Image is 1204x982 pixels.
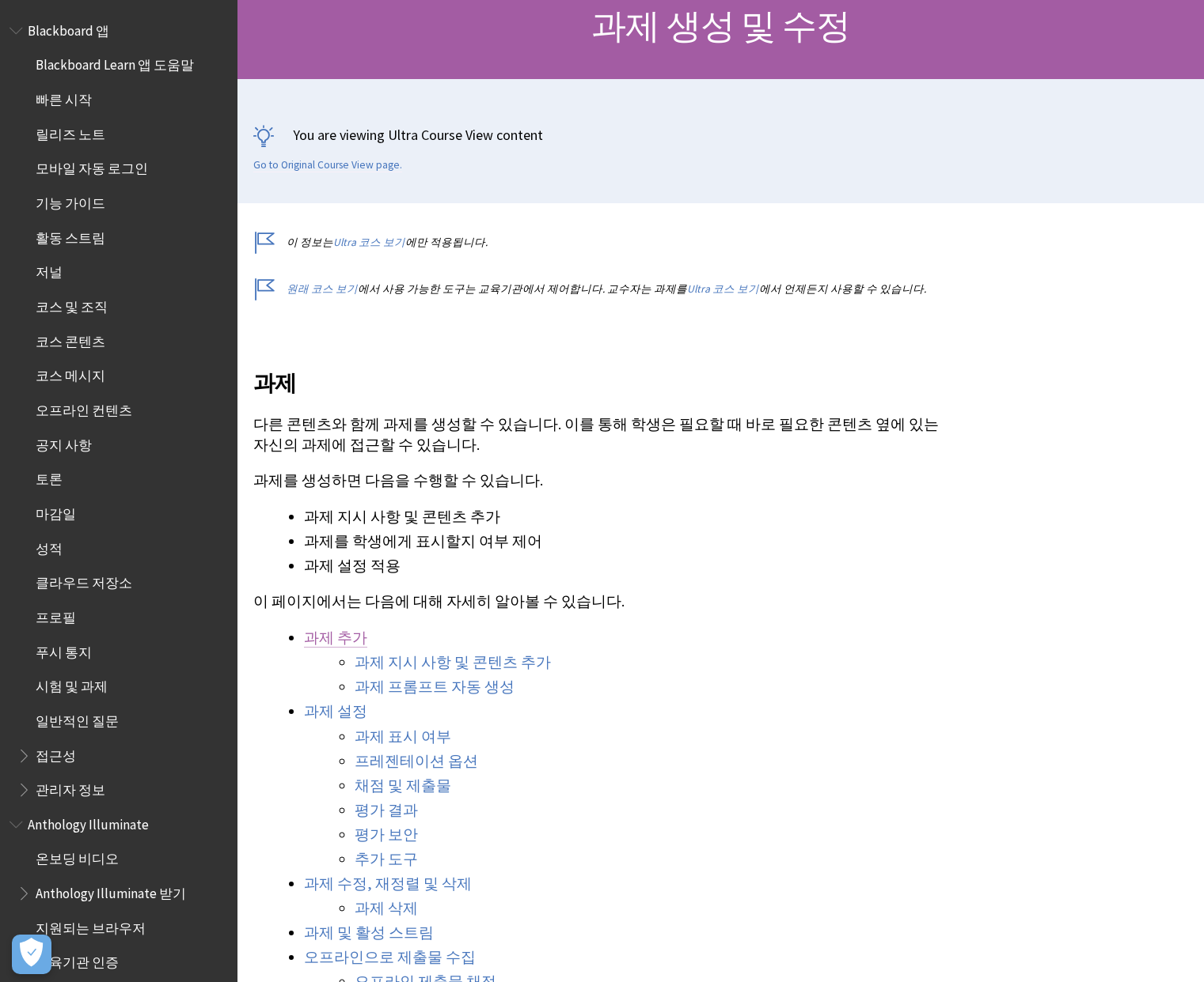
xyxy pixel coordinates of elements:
a: 과제 추가 [304,629,367,648]
span: Blackboard Learn 앱 도움말 [36,52,194,74]
a: 오프라인으로 제출물 수집 [304,948,476,967]
div: Keywords by Traffic [175,93,267,104]
a: 평가 결과 [355,801,418,820]
span: 활동 스트림 [36,225,105,246]
a: 과제 및 활성 스트림 [304,923,434,942]
span: 빠른 시작 [36,86,92,108]
span: Anthology Illuminate 받기 [36,880,186,901]
span: 코스 및 조직 [36,293,108,315]
span: 관리자 정보 [36,776,105,798]
img: website_grey.svg [25,41,38,54]
span: 일반적인 질문 [36,708,119,729]
p: You are viewing Ultra Course View content [253,125,1188,145]
span: 공지 사항 [36,432,92,453]
span: 푸시 통지 [36,639,92,660]
span: Blackboard 앱 [28,17,109,39]
span: 접근성 [36,742,76,764]
span: 클라우드 저장소 [36,570,132,591]
span: 지원되는 브라우저 [36,915,146,936]
p: 에서 사용 가능한 도구는 교육기관에서 제어합니다. 교수자는 과제를 에서 언제든지 사용할 수 있습니다. [253,281,954,296]
a: 과제 프롬프트 자동 생성 [355,678,515,697]
span: 오프라인 컨텐츠 [36,397,132,418]
a: 과제 표시 여부 [355,727,451,746]
span: 코스 메시지 [36,363,105,384]
a: 원래 코스 보기 [287,282,358,296]
div: v 4.0.25 [44,25,78,38]
a: 과제 지시 사항 및 콘텐츠 추가 [355,653,551,672]
span: 저널 [36,259,63,281]
span: 마감일 [36,500,76,522]
a: 프레젠테이션 옵션 [355,752,478,771]
span: 코스 콘텐츠 [36,328,105,349]
li: 과제 지시 사항 및 콘텐츠 추가 [304,506,954,528]
span: 토론 [36,466,63,488]
p: 다른 콘텐츠와 함께 과제를 생성할 수 있습니다. 이를 통해 학생은 필요할 때 바로 필요한 콘텐츠 옆에 있는 자신의 과제에 접근할 수 있습니다. [253,414,954,455]
a: 과제 수정, 재정렬 및 삭제 [304,874,472,893]
span: 모바일 자동 로그인 [36,156,148,177]
span: 프로필 [36,604,76,625]
li: 과제 설정 적용 [304,555,954,577]
span: 릴리즈 노트 [36,121,105,142]
a: 평가 보안 [355,825,418,844]
img: tab_keywords_by_traffic_grey.svg [158,92,170,104]
span: 기능 가이드 [36,190,105,211]
button: 개방형 기본 설정 [12,935,51,974]
a: 추가 도구 [355,850,418,869]
p: 이 정보는 에만 적용됩니다. [253,235,954,250]
p: 이 페이지에서는 다음에 대해 자세히 알아볼 수 있습니다. [253,591,954,612]
div: Domain: [DOMAIN_NAME] [41,41,174,54]
span: 성적 [36,535,63,557]
a: Ultra 코스 보기 [333,236,405,249]
a: Go to Original Course View page. [253,158,402,172]
a: Ultra 코스 보기 [687,282,759,296]
a: 과제 설정 [304,702,367,721]
li: 과제를 학생에게 표시할지 여부 제어 [304,531,954,553]
img: logo_orange.svg [25,25,38,38]
a: 과제 삭제 [355,899,418,918]
span: 과제 생성 및 수정 [591,4,850,47]
img: tab_domain_overview_orange.svg [43,92,55,104]
span: 교육기관 인증 [36,950,119,971]
a: 채점 및 제출물 [355,776,451,795]
span: Anthology Illuminate [28,811,149,833]
p: 과제를 생성하면 다음을 수행할 수 있습니다. [253,470,954,491]
span: 시험 및 과제 [36,673,108,694]
span: 온보딩 비디오 [36,846,119,867]
div: Domain Overview [60,93,142,104]
nav: Book outline for Blackboard App Help [9,17,228,803]
h2: 과제 [253,347,954,399]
